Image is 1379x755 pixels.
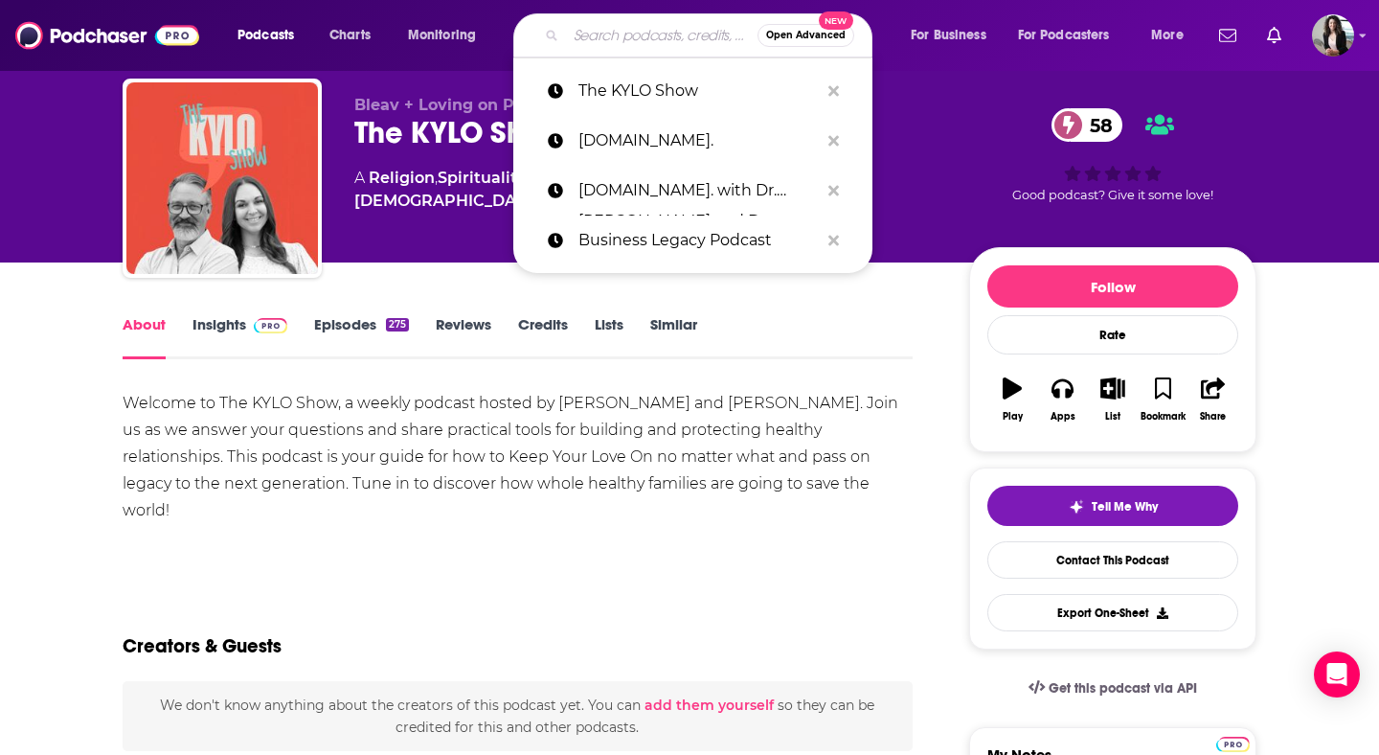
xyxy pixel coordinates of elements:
[436,315,491,359] a: Reviews
[1092,499,1158,515] span: Tell Me Why
[911,22,986,49] span: For Business
[438,169,526,187] a: Spirituality
[1211,19,1244,52] a: Show notifications dropdown
[15,17,199,54] img: Podchaser - Follow, Share and Rate Podcasts
[578,116,819,166] p: Sport.Faith.Life.
[1012,188,1213,202] span: Good podcast? Give it some love!
[1312,14,1354,57] span: Logged in as ElizabethCole
[1006,20,1138,51] button: open menu
[1018,22,1110,49] span: For Podcasters
[408,22,476,49] span: Monitoring
[987,315,1238,355] div: Rate
[123,390,913,524] div: Welcome to The KYLO Show, a weekly podcast hosted by [PERSON_NAME] and [PERSON_NAME]. Join us as ...
[1051,108,1122,142] a: 58
[578,216,819,265] p: Business Legacy Podcast
[354,167,938,213] div: A podcast
[369,169,435,187] a: Religion
[757,24,854,47] button: Open AdvancedNew
[354,96,570,114] span: Bleav + Loving on Purpose
[644,698,774,713] button: add them yourself
[1138,365,1187,434] button: Bookmark
[1216,737,1250,752] img: Podchaser Pro
[987,265,1238,308] button: Follow
[192,315,287,359] a: InsightsPodchaser Pro
[1013,665,1212,712] a: Get this podcast via API
[531,13,891,57] div: Search podcasts, credits, & more...
[1312,14,1354,57] img: User Profile
[386,318,409,332] div: 275
[395,20,501,51] button: open menu
[1071,108,1122,142] span: 58
[897,20,1010,51] button: open menu
[1051,411,1075,423] div: Apps
[314,315,409,359] a: Episodes275
[123,634,282,658] h2: Creators & Guests
[1259,19,1289,52] a: Show notifications dropdown
[1141,411,1186,423] div: Bookmark
[1037,365,1087,434] button: Apps
[513,166,872,216] a: [DOMAIN_NAME]. with Dr. [PERSON_NAME] and Dr. [PERSON_NAME]
[513,66,872,116] a: The KYLO Show
[126,82,318,274] img: The KYLO Show
[1003,411,1023,423] div: Play
[766,31,846,40] span: Open Advanced
[650,315,697,359] a: Similar
[987,541,1238,579] a: Contact This Podcast
[578,166,819,216] p: Sport.Faith.Life. with Dr. Brian Bold and Dr. Chad Carlson
[1200,411,1226,423] div: Share
[1312,14,1354,57] button: Show profile menu
[1216,734,1250,752] a: Pro website
[237,22,294,49] span: Podcasts
[329,22,371,49] span: Charts
[1188,365,1238,434] button: Share
[513,216,872,265] a: Business Legacy Podcast
[1314,652,1360,698] div: Open Intercom Messenger
[987,594,1238,631] button: Export One-Sheet
[1049,680,1197,697] span: Get this podcast via API
[513,116,872,166] a: [DOMAIN_NAME].
[1088,365,1138,434] button: List
[1069,499,1084,515] img: tell me why sparkle
[518,315,568,359] a: Credits
[595,315,623,359] a: Lists
[1138,20,1208,51] button: open menu
[969,96,1256,215] div: 58Good podcast? Give it some love!
[160,697,874,735] span: We don't know anything about the creators of this podcast yet . You can so they can be credited f...
[123,315,166,359] a: About
[435,169,438,187] span: ,
[819,11,853,30] span: New
[354,192,541,210] a: [DEMOGRAPHIC_DATA]
[987,486,1238,526] button: tell me why sparkleTell Me Why
[254,318,287,333] img: Podchaser Pro
[1151,22,1184,49] span: More
[578,66,819,116] p: The KYLO Show
[566,20,757,51] input: Search podcasts, credits, & more...
[317,20,382,51] a: Charts
[987,365,1037,434] button: Play
[224,20,319,51] button: open menu
[1105,411,1120,423] div: List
